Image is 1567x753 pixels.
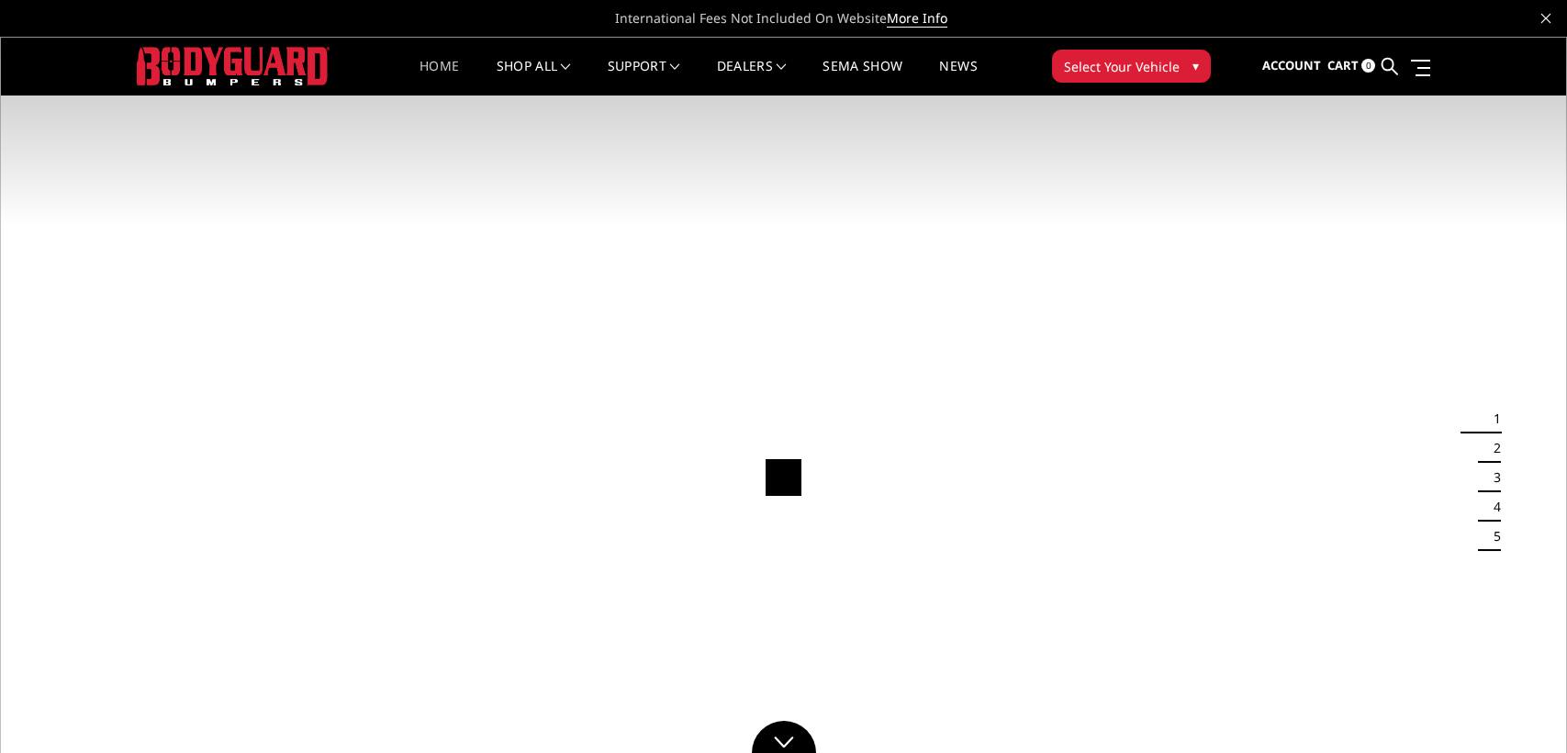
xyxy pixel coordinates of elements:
span: 0 [1361,59,1375,73]
a: News [939,60,977,96]
span: Select Your Vehicle [1064,57,1180,76]
button: 1 of 5 [1483,404,1501,433]
button: Select Your Vehicle [1052,50,1211,83]
span: Cart [1327,57,1359,73]
a: Support [608,60,680,96]
a: Account [1262,41,1321,91]
a: Home [420,60,459,96]
a: Cart 0 [1327,41,1375,91]
a: Dealers [717,60,787,96]
button: 3 of 5 [1483,463,1501,492]
a: shop all [497,60,571,96]
button: 5 of 5 [1483,522,1501,551]
button: 2 of 5 [1483,433,1501,463]
img: BODYGUARD BUMPERS [137,47,330,84]
span: Account [1262,57,1321,73]
button: 4 of 5 [1483,492,1501,522]
a: Click to Down [752,721,816,753]
span: ▾ [1192,56,1199,75]
a: SEMA Show [823,60,902,96]
a: More Info [887,9,947,28]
